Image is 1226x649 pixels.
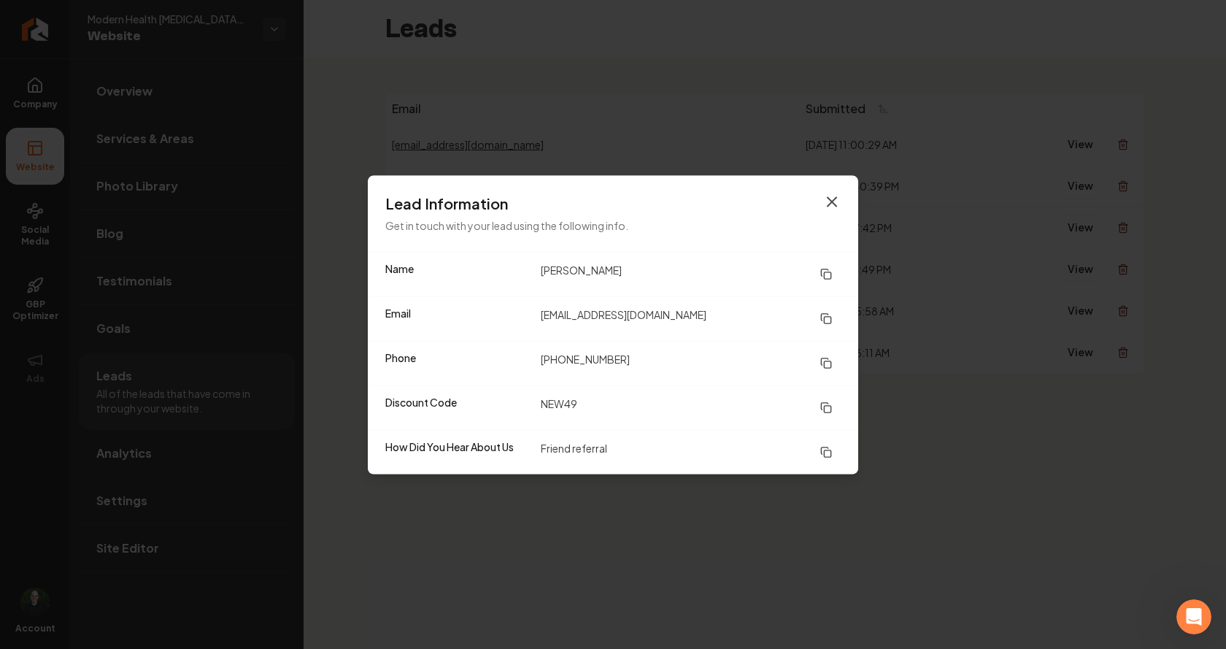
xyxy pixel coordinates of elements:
dt: Email [385,305,529,331]
dt: Phone [385,350,529,376]
dt: Discount Code [385,394,529,420]
p: Get in touch with your lead using the following info. [385,216,841,234]
iframe: Intercom live chat [1176,599,1211,634]
dd: Friend referral [541,439,841,465]
dd: NEW49 [541,394,841,420]
dd: [PHONE_NUMBER] [541,350,841,376]
dt: Name [385,261,529,287]
dd: [PERSON_NAME] [541,261,841,287]
dd: [EMAIL_ADDRESS][DOMAIN_NAME] [541,305,841,331]
h3: Lead Information [385,193,841,213]
dt: How Did You Hear About Us [385,439,529,465]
